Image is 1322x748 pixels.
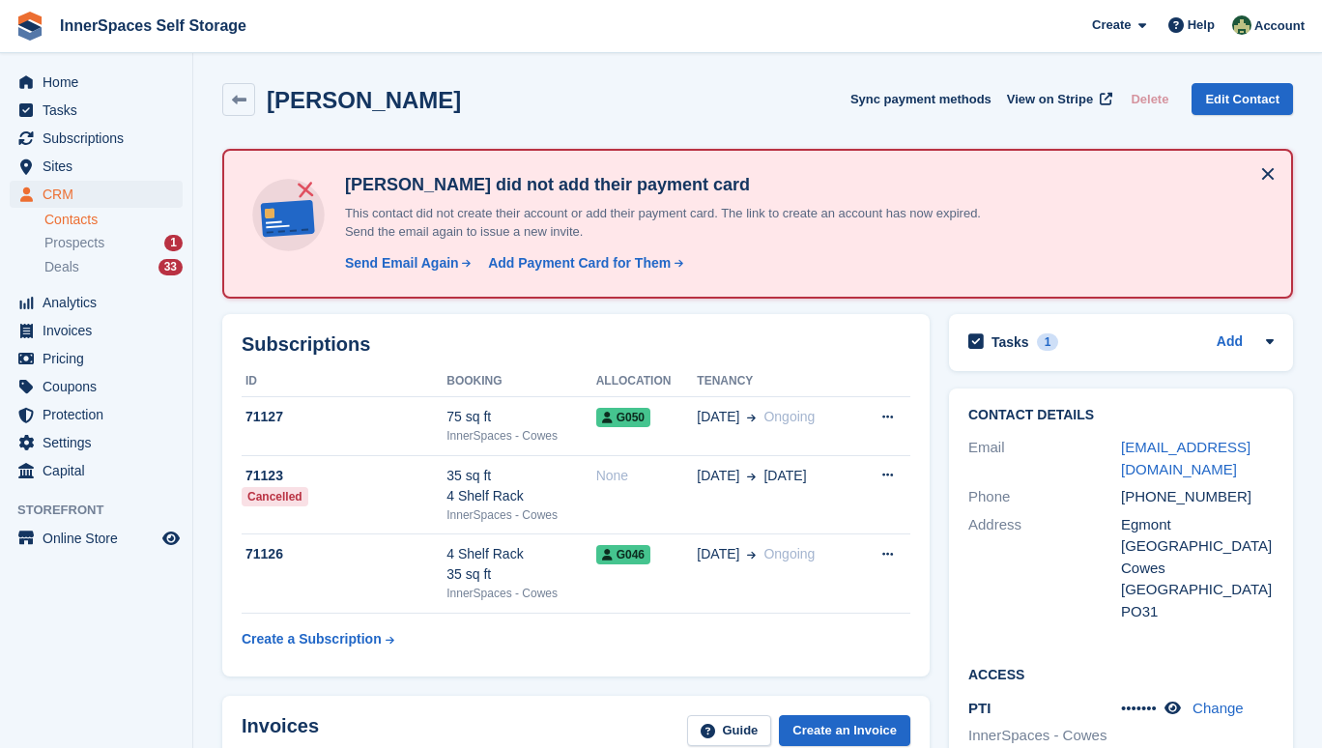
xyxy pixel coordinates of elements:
[480,253,685,273] a: Add Payment Card for Them
[15,12,44,41] img: stora-icon-8386f47178a22dfd0bd8f6a31ec36ba5ce8667c1dd55bd0f319d3a0aa187defe.svg
[596,408,650,427] span: G050
[10,401,183,428] a: menu
[1121,558,1274,580] div: Cowes
[242,544,446,564] div: 71126
[44,258,79,276] span: Deals
[337,204,1014,242] p: This contact did not create their account or add their payment card. The link to create an accoun...
[1188,15,1215,35] span: Help
[247,174,330,256] img: no-card-linked-e7822e413c904bf8b177c4d89f31251c4716f9871600ec3ca5bfc59e148c83f4.svg
[1217,331,1243,354] a: Add
[10,125,183,152] a: menu
[242,715,319,747] h2: Invoices
[43,289,158,316] span: Analytics
[43,153,158,180] span: Sites
[596,545,650,564] span: G046
[446,506,595,524] div: InnerSpaces - Cowes
[446,544,595,585] div: 4 Shelf Rack 35 sq ft
[1007,90,1093,109] span: View on Stripe
[10,373,183,400] a: menu
[697,544,739,564] span: [DATE]
[697,407,739,427] span: [DATE]
[968,514,1121,623] div: Address
[10,457,183,484] a: menu
[43,345,158,372] span: Pricing
[44,233,183,253] a: Prospects 1
[999,83,1116,115] a: View on Stripe
[242,629,382,649] div: Create a Subscription
[10,429,183,456] a: menu
[763,466,806,486] span: [DATE]
[697,366,855,397] th: Tenancy
[763,546,815,561] span: Ongoing
[267,87,461,113] h2: [PERSON_NAME]
[968,408,1274,423] h2: Contact Details
[1121,700,1157,716] span: •••••••
[968,486,1121,508] div: Phone
[43,69,158,96] span: Home
[242,466,446,486] div: 71123
[10,317,183,344] a: menu
[43,181,158,208] span: CRM
[1232,15,1251,35] img: Paula Amey
[44,234,104,252] span: Prospects
[242,333,910,356] h2: Subscriptions
[446,585,595,602] div: InnerSpaces - Cowes
[446,427,595,445] div: InnerSpaces - Cowes
[697,466,739,486] span: [DATE]
[596,466,698,486] div: None
[1092,15,1131,35] span: Create
[10,525,183,552] a: menu
[968,437,1121,480] div: Email
[43,97,158,124] span: Tasks
[345,253,459,273] div: Send Email Again
[242,407,446,427] div: 71127
[164,235,183,251] div: 1
[43,525,158,552] span: Online Store
[779,715,910,747] a: Create an Invoice
[10,153,183,180] a: menu
[337,174,1014,196] h4: [PERSON_NAME] did not add their payment card
[10,181,183,208] a: menu
[1037,333,1059,351] div: 1
[44,257,183,277] a: Deals 33
[850,83,991,115] button: Sync payment methods
[43,429,158,456] span: Settings
[242,621,394,657] a: Create a Subscription
[596,366,698,397] th: Allocation
[991,333,1029,351] h2: Tasks
[446,366,595,397] th: Booking
[968,664,1274,683] h2: Access
[17,501,192,520] span: Storefront
[1123,83,1176,115] button: Delete
[968,700,991,716] span: PTI
[159,527,183,550] a: Preview store
[446,407,595,427] div: 75 sq ft
[1121,514,1274,536] div: Egmont
[1121,439,1250,477] a: [EMAIL_ADDRESS][DOMAIN_NAME]
[10,97,183,124] a: menu
[687,715,772,747] a: Guide
[52,10,254,42] a: InnerSpaces Self Storage
[43,373,158,400] span: Coupons
[968,725,1121,747] li: InnerSpaces - Cowes
[43,401,158,428] span: Protection
[242,366,446,397] th: ID
[763,409,815,424] span: Ongoing
[43,457,158,484] span: Capital
[1121,601,1274,623] div: PO31
[10,345,183,372] a: menu
[43,317,158,344] span: Invoices
[1254,16,1305,36] span: Account
[1192,83,1293,115] a: Edit Contact
[10,289,183,316] a: menu
[242,487,308,506] div: Cancelled
[1193,700,1244,716] a: Change
[158,259,183,275] div: 33
[1121,535,1274,558] div: [GEOGRAPHIC_DATA]
[446,466,595,506] div: 35 sq ft 4 Shelf Rack
[488,253,671,273] div: Add Payment Card for Them
[44,211,183,229] a: Contacts
[1121,579,1274,601] div: [GEOGRAPHIC_DATA]
[10,69,183,96] a: menu
[43,125,158,152] span: Subscriptions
